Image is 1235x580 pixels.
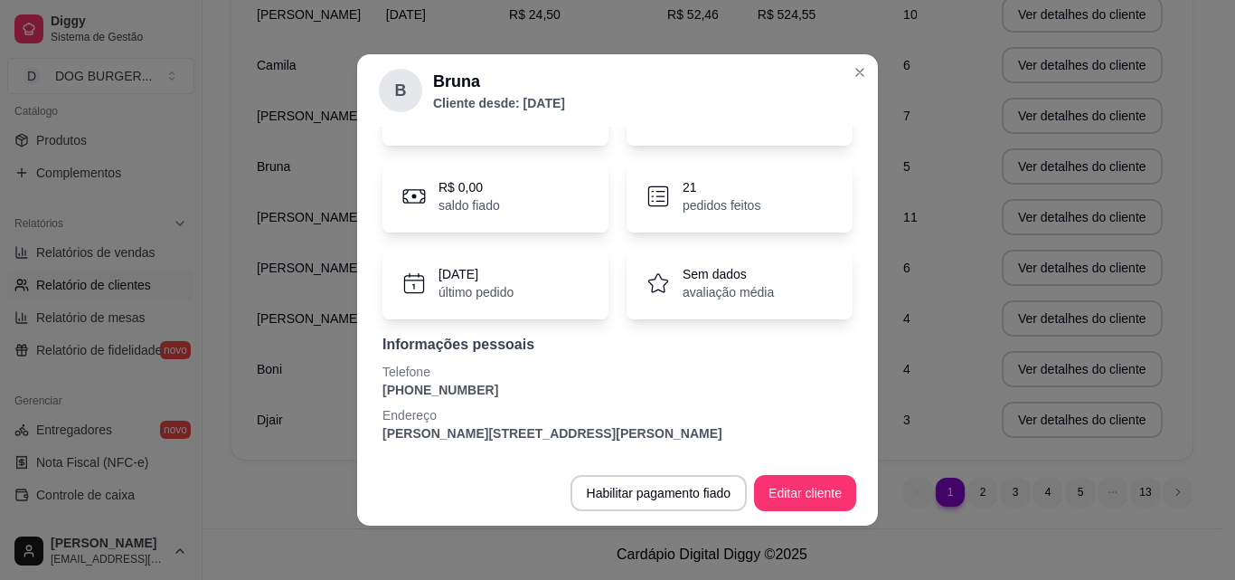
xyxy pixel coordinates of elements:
[433,69,565,94] h2: Bruna
[438,178,500,196] p: R$ 0,00
[683,196,760,214] p: pedidos feitos
[683,283,774,301] p: avaliação média
[438,283,514,301] p: último pedido
[382,363,853,381] p: Telefone
[382,334,853,356] p: Informações pessoais
[382,381,853,399] p: [PHONE_NUMBER]
[754,475,856,511] button: Editar cliente
[570,475,748,511] button: Habilitar pagamento fiado
[379,69,422,112] div: B
[845,58,874,87] button: Close
[438,265,514,283] p: [DATE]
[433,94,565,112] p: Cliente desde: [DATE]
[382,406,853,424] p: Endereço
[683,265,774,283] p: Sem dados
[683,178,760,196] p: 21
[438,196,500,214] p: saldo fiado
[382,424,853,442] p: [PERSON_NAME][STREET_ADDRESS][PERSON_NAME]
